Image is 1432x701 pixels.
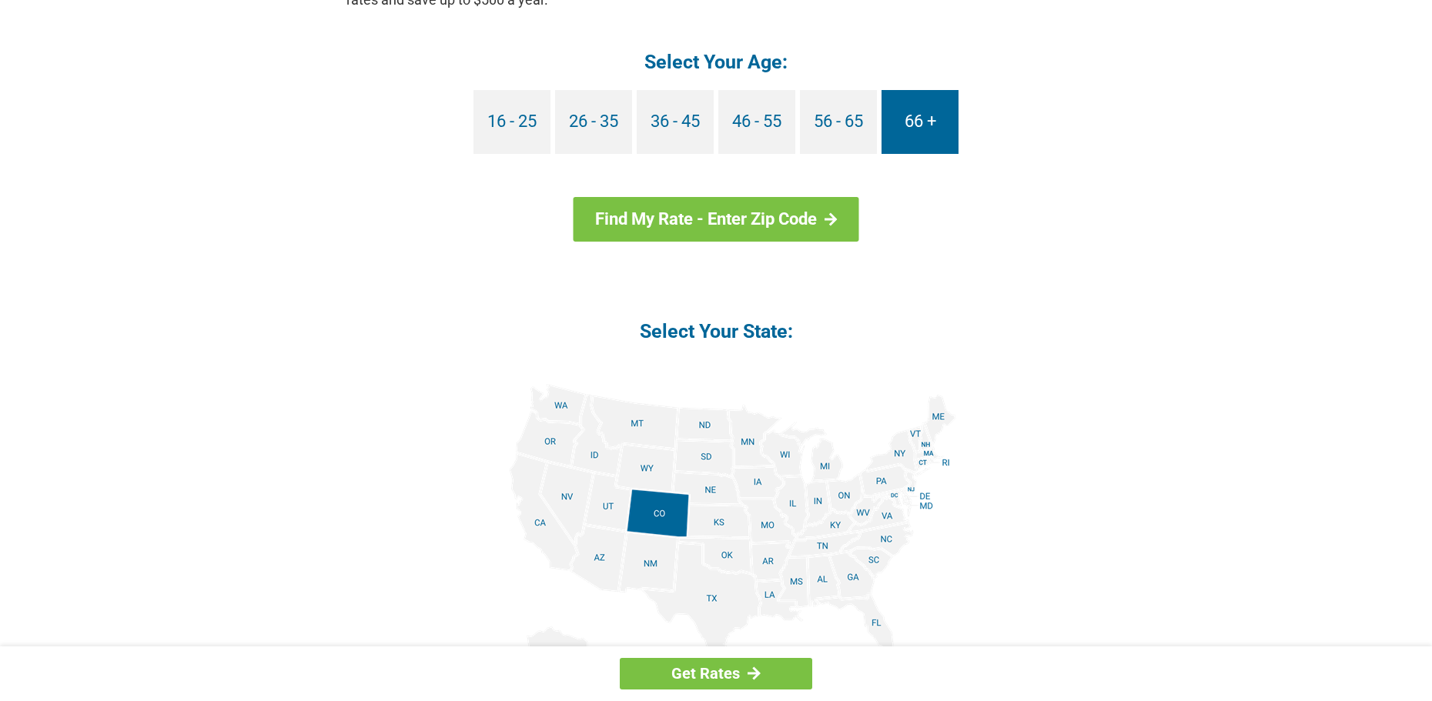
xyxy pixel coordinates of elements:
[555,90,632,154] a: 26 - 35
[346,319,1086,344] h4: Select Your State:
[473,90,550,154] a: 16 - 25
[620,658,812,689] a: Get Rates
[346,49,1086,75] h4: Select Your Age:
[882,90,959,154] a: 66 +
[800,90,877,154] a: 56 - 65
[718,90,795,154] a: 46 - 55
[637,90,714,154] a: 36 - 45
[574,197,859,242] a: Find My Rate - Enter Zip Code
